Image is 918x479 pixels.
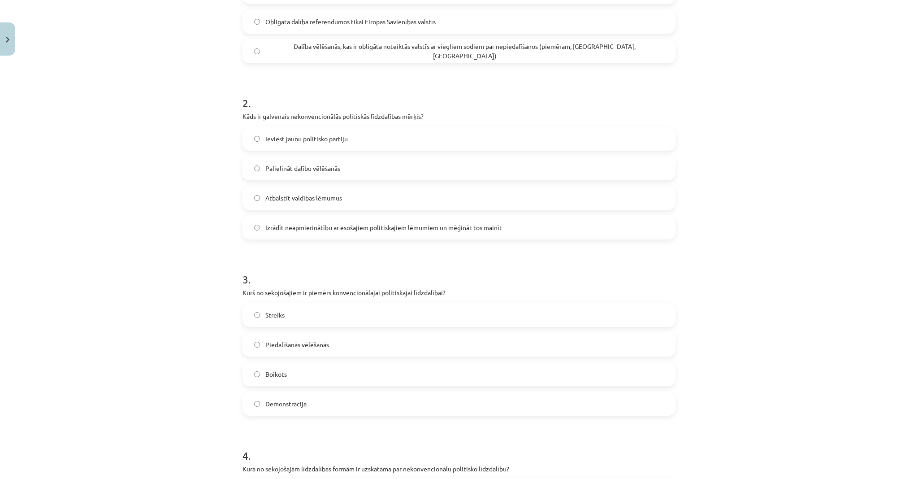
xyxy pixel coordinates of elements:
[254,48,260,54] input: Dalība vēlēšanās, kas ir obligāta noteiktās valstīs ar viegliem sodiem par nepiedalīšanos (piemēr...
[254,342,260,348] input: Piedalīšanās vēlēšanās
[254,225,260,231] input: Izrādīt neapmierinātību ar esošajiem politiskajiem lēmumiem un mēģināt tos mainīt
[242,464,676,474] p: Kura no sekojošajām līdzdalības formām ir uzskatāma par nekonvencionālu politisko līdzdalību?
[242,257,676,285] h1: 3 .
[265,134,348,144] span: Ieviest jaunu politisko partiju
[265,42,664,61] span: Dalība vēlēšanās, kas ir obligāta noteiktās valstīs ar viegliem sodiem par nepiedalīšanos (piemēr...
[265,370,287,379] span: Boikots
[265,399,307,409] span: Demonstrācija
[242,434,676,462] h1: 4 .
[242,112,676,121] p: Kāds ir galvenais nekonvencionālās politiskās līdzdalības mērķis?
[254,136,260,142] input: Ieviest jaunu politisko partiju
[242,288,676,297] p: Kurš no sekojošajiem ir piemērs konvencionālajai politiskajai līdzdalībai?
[254,312,260,318] input: Streiks
[265,310,285,320] span: Streiks
[254,371,260,377] input: Boikots
[254,195,260,201] input: Atbalstīt valdības lēmumus
[254,19,260,25] input: Obligāta dalība referendumos tikai Eiropas Savienības valstīs
[265,223,502,232] span: Izrādīt neapmierinātību ar esošajiem politiskajiem lēmumiem un mēģināt tos mainīt
[265,193,342,203] span: Atbalstīt valdības lēmumus
[242,81,676,109] h1: 2 .
[265,17,436,26] span: Obligāta dalība referendumos tikai Eiropas Savienības valstīs
[6,37,9,43] img: icon-close-lesson-0947bae3869378f0d4975bcd49f059093ad1ed9edebbc8119c70593378902aed.svg
[265,340,329,349] span: Piedalīšanās vēlēšanās
[254,165,260,171] input: Palielināt dalību vēlēšanās
[254,401,260,407] input: Demonstrācija
[265,164,340,173] span: Palielināt dalību vēlēšanās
